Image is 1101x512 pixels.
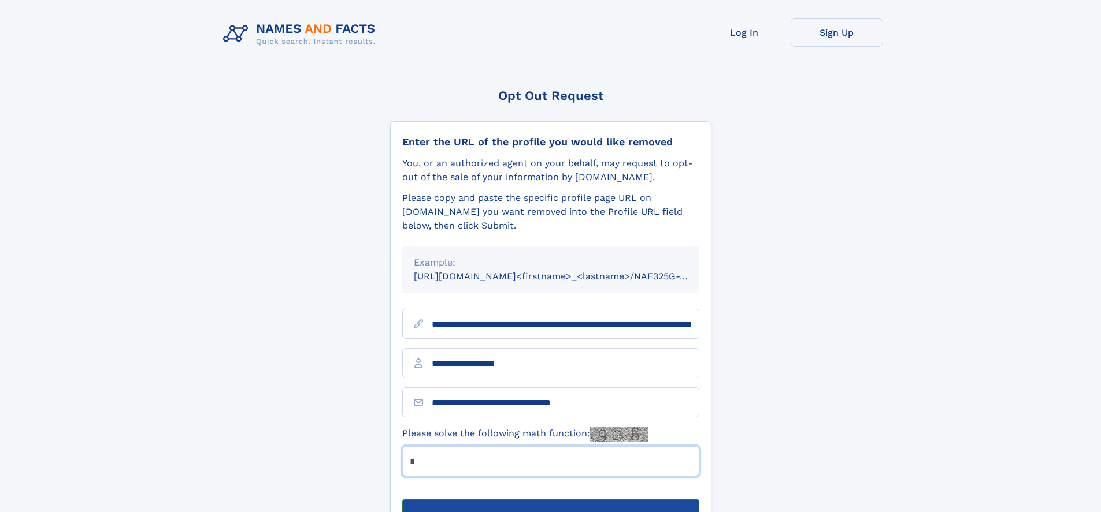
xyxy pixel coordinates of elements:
[218,18,385,50] img: Logo Names and Facts
[791,18,883,47] a: Sign Up
[414,256,688,270] div: Example:
[402,191,699,233] div: Please copy and paste the specific profile page URL on [DOMAIN_NAME] you want removed into the Pr...
[414,271,721,282] small: [URL][DOMAIN_NAME]<firstname>_<lastname>/NAF325G-xxxxxxxx
[390,88,711,103] div: Opt Out Request
[402,427,648,442] label: Please solve the following math function:
[698,18,791,47] a: Log In
[402,136,699,148] div: Enter the URL of the profile you would like removed
[402,156,699,184] div: You, or an authorized agent on your behalf, may request to opt-out of the sale of your informatio...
